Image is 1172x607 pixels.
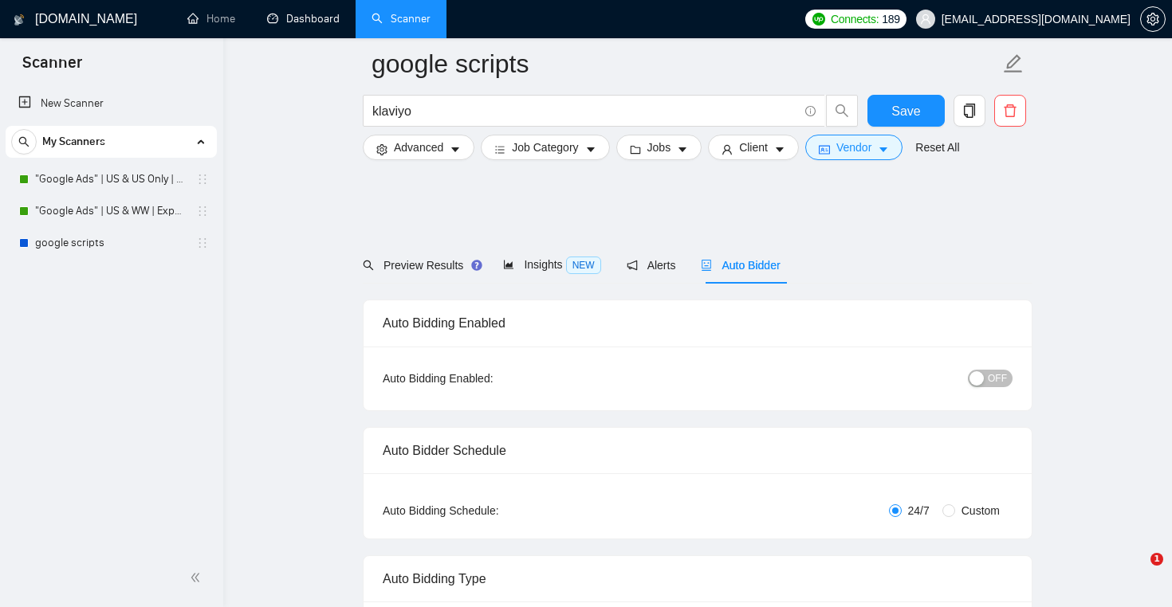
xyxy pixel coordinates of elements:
span: edit [1003,53,1024,74]
span: Vendor [836,139,871,156]
button: barsJob Categorycaret-down [481,135,609,160]
a: dashboardDashboard [267,12,340,25]
a: setting [1140,13,1166,25]
span: idcard [819,143,830,155]
span: copy [954,104,985,118]
input: Scanner name... [372,44,1000,84]
li: My Scanners [6,126,217,259]
span: holder [196,237,209,249]
input: Search Freelance Jobs... [372,101,798,121]
button: userClientcaret-down [708,135,799,160]
img: upwork-logo.png [812,13,825,25]
span: caret-down [774,143,785,155]
span: Connects: [831,10,879,28]
a: homeHome [187,12,235,25]
span: setting [376,143,387,155]
span: NEW [566,257,601,274]
button: search [826,95,858,127]
iframe: Intercom live chat [1118,553,1156,591]
span: user [920,14,931,25]
a: Reset All [915,139,959,156]
span: Jobs [647,139,671,156]
span: 1 [1150,553,1163,566]
span: double-left [190,570,206,585]
span: Scanner [10,51,95,84]
a: google scripts [35,227,187,259]
span: holder [196,173,209,186]
span: bars [494,143,505,155]
span: Advanced [394,139,443,156]
button: idcardVendorcaret-down [805,135,903,160]
div: Auto Bidding Type [383,556,1013,601]
span: Save [891,101,920,121]
span: Client [739,139,768,156]
div: Tooltip anchor [470,258,484,272]
span: delete [995,104,1025,118]
span: Job Category [512,139,578,156]
span: caret-down [878,143,889,155]
span: search [827,104,857,118]
span: Insights [503,258,600,271]
button: copy [954,95,985,127]
span: Auto Bidder [701,259,780,272]
span: caret-down [677,143,688,155]
button: setting [1140,6,1166,32]
span: robot [701,260,712,271]
span: Alerts [627,259,676,272]
div: Auto Bidder Schedule [383,428,1013,473]
span: user [722,143,733,155]
span: My Scanners [42,126,105,158]
span: folder [630,143,641,155]
a: searchScanner [372,12,431,25]
button: delete [994,95,1026,127]
span: Preview Results [363,259,478,272]
span: search [12,136,36,147]
span: Custom [955,502,1006,519]
img: logo [14,7,25,33]
button: settingAdvancedcaret-down [363,135,474,160]
button: folderJobscaret-down [616,135,702,160]
button: Save [867,95,945,127]
span: caret-down [585,143,596,155]
div: Auto Bidding Enabled: [383,370,592,387]
div: Auto Bidding Schedule: [383,502,592,519]
a: "Google Ads" | US & WW | Expert [35,195,187,227]
span: holder [196,205,209,217]
span: search [363,260,374,271]
span: 189 [882,10,899,28]
span: notification [627,260,638,271]
a: New Scanner [18,88,204,119]
li: New Scanner [6,88,217,119]
a: "Google Ads" | US & US Only | Expert [35,163,187,195]
span: 24/7 [902,502,936,519]
button: search [11,129,37,155]
span: area-chart [503,259,514,270]
span: OFF [988,370,1007,387]
span: caret-down [450,143,461,155]
span: info-circle [805,106,816,116]
div: Auto Bidding Enabled [383,300,1013,346]
span: setting [1141,13,1165,25]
